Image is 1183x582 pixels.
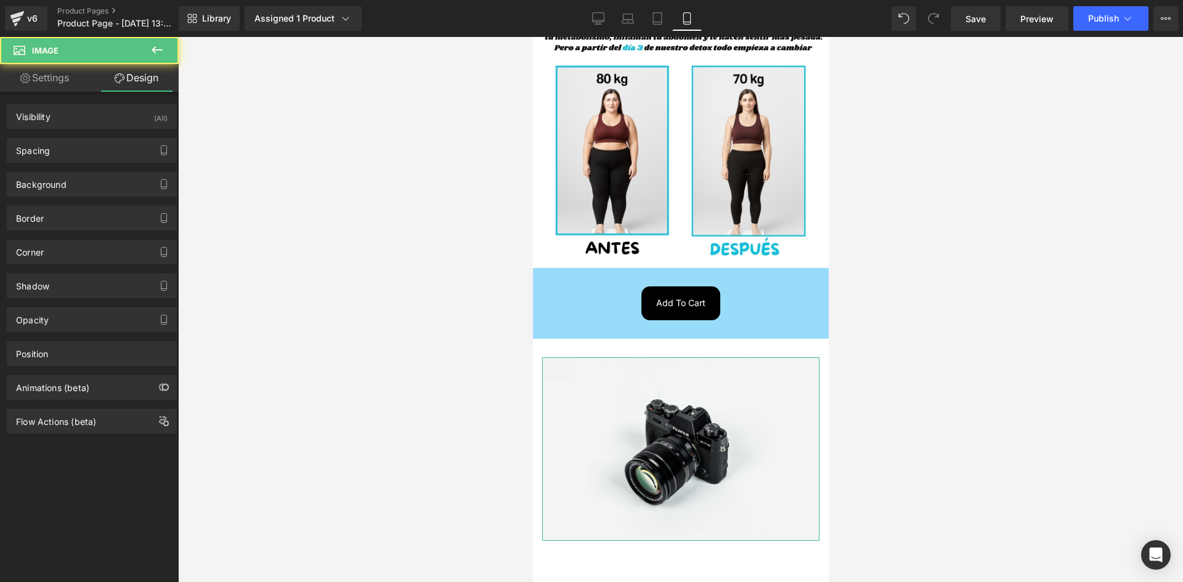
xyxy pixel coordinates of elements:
[1006,6,1068,31] a: Preview
[57,6,199,16] a: Product Pages
[16,172,67,190] div: Background
[5,6,47,31] a: v6
[16,274,49,291] div: Shadow
[123,261,173,271] span: Add To Cart
[25,10,40,26] div: v6
[16,240,44,257] div: Corner
[16,308,49,325] div: Opacity
[583,6,613,31] a: Desktop
[1088,14,1119,23] span: Publish
[966,12,986,25] span: Save
[92,64,181,92] a: Design
[1073,6,1148,31] button: Publish
[921,6,946,31] button: Redo
[1153,6,1178,31] button: More
[57,18,176,28] span: Product Page - [DATE] 13:56:58
[892,6,916,31] button: Undo
[254,12,352,25] div: Assigned 1 Product
[202,13,231,24] span: Library
[16,105,51,122] div: Visibility
[32,46,59,55] span: Image
[16,376,89,393] div: Animations (beta)
[672,6,702,31] a: Mobile
[643,6,672,31] a: Tablet
[154,105,168,125] div: (All)
[1141,540,1171,570] div: Open Intercom Messenger
[613,6,643,31] a: Laptop
[16,410,96,427] div: Flow Actions (beta)
[1020,12,1054,25] span: Preview
[16,342,48,359] div: Position
[16,206,44,224] div: Border
[179,6,240,31] a: New Library
[108,249,187,283] button: Add To Cart
[16,139,50,156] div: Spacing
